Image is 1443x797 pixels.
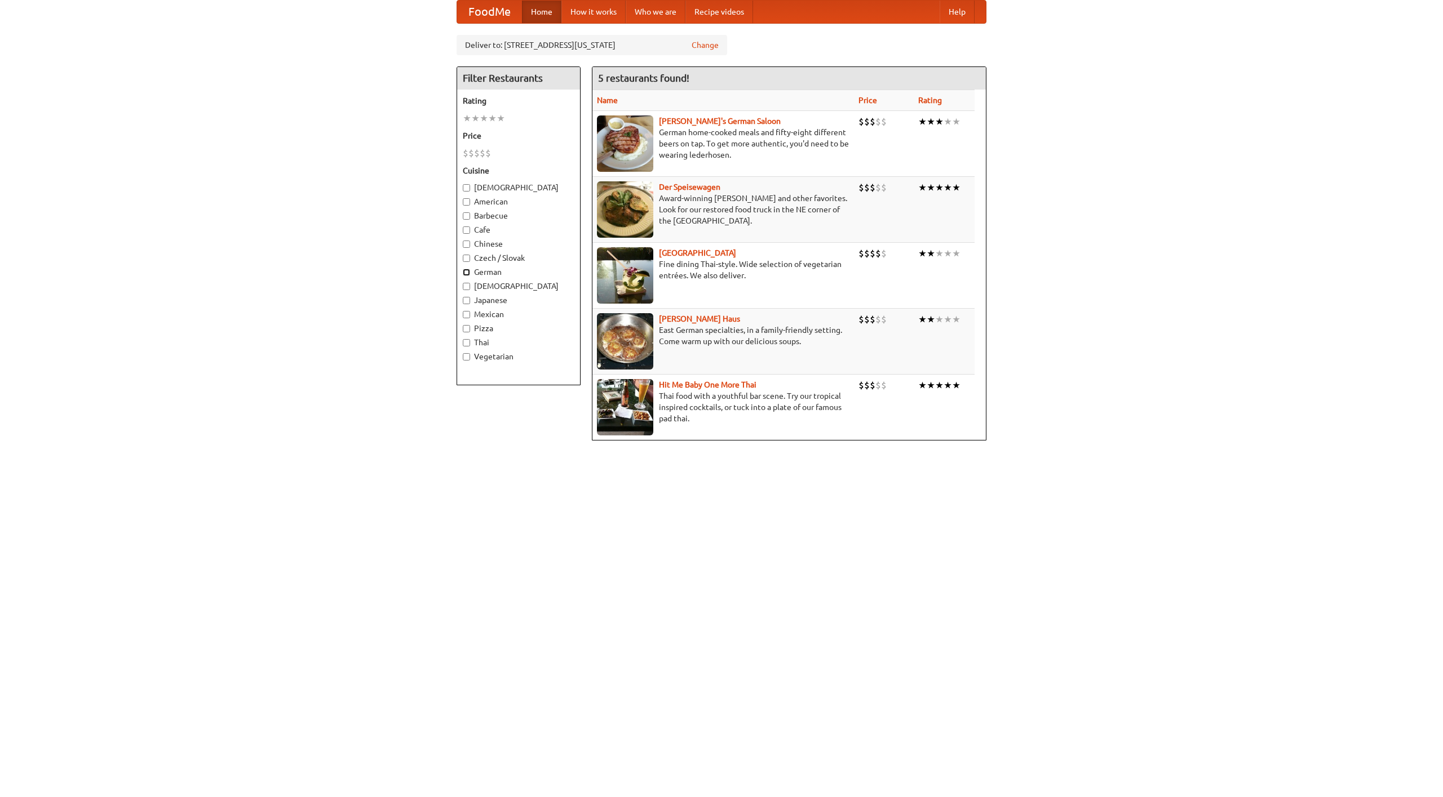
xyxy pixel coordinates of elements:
li: $ [864,247,870,260]
li: $ [864,115,870,128]
li: ★ [944,115,952,128]
li: ★ [952,181,960,194]
input: Vegetarian [463,353,470,360]
input: Czech / Slovak [463,255,470,262]
li: $ [858,247,864,260]
input: German [463,269,470,276]
li: $ [870,247,875,260]
a: [GEOGRAPHIC_DATA] [659,248,736,257]
li: ★ [935,247,944,260]
p: East German specialties, in a family-friendly setting. Come warm up with our delicious soups. [597,324,849,347]
li: $ [881,379,887,391]
li: ★ [944,313,952,326]
a: Home [522,1,561,23]
label: Pizza [463,323,574,334]
input: Pizza [463,325,470,332]
img: esthers.jpg [597,115,653,172]
li: ★ [944,379,952,391]
a: How it works [561,1,626,23]
label: Thai [463,337,574,348]
a: Der Speisewagen [659,182,720,192]
input: Thai [463,339,470,346]
a: Change [692,39,719,51]
label: German [463,266,574,278]
input: American [463,198,470,206]
label: Mexican [463,309,574,320]
li: ★ [952,247,960,260]
li: ★ [471,112,480,124]
input: [DEMOGRAPHIC_DATA] [463,184,470,192]
label: [DEMOGRAPHIC_DATA] [463,182,574,193]
li: ★ [497,112,505,124]
input: Chinese [463,241,470,248]
li: $ [480,147,485,159]
li: ★ [935,313,944,326]
li: ★ [918,313,927,326]
li: $ [875,247,881,260]
li: ★ [918,247,927,260]
label: [DEMOGRAPHIC_DATA] [463,280,574,292]
li: $ [875,181,881,194]
li: $ [870,115,875,128]
li: ★ [944,181,952,194]
li: $ [881,313,887,326]
li: $ [881,181,887,194]
a: Recipe videos [685,1,753,23]
li: ★ [927,115,935,128]
li: $ [463,147,468,159]
ng-pluralize: 5 restaurants found! [598,73,689,83]
li: ★ [952,313,960,326]
li: ★ [935,379,944,391]
img: satay.jpg [597,247,653,304]
input: Japanese [463,297,470,304]
li: $ [468,147,474,159]
li: ★ [918,115,927,128]
li: $ [858,379,864,391]
p: German home-cooked meals and fifty-eight different beers on tap. To get more authentic, you'd nee... [597,127,849,161]
img: kohlhaus.jpg [597,313,653,369]
a: [PERSON_NAME] Haus [659,314,740,323]
label: Japanese [463,295,574,306]
a: Name [597,96,618,105]
li: $ [485,147,491,159]
li: ★ [935,181,944,194]
a: Hit Me Baby One More Thai [659,380,756,389]
li: $ [858,115,864,128]
h4: Filter Restaurants [457,67,580,90]
li: $ [870,181,875,194]
li: ★ [935,115,944,128]
input: [DEMOGRAPHIC_DATA] [463,283,470,290]
li: $ [881,247,887,260]
img: babythai.jpg [597,379,653,435]
a: [PERSON_NAME]'s German Saloon [659,117,781,126]
li: ★ [952,115,960,128]
li: $ [870,313,875,326]
label: Vegetarian [463,351,574,362]
label: Czech / Slovak [463,252,574,264]
a: Help [940,1,975,23]
li: ★ [480,112,488,124]
a: Rating [918,96,942,105]
li: $ [864,181,870,194]
li: ★ [918,181,927,194]
li: $ [875,379,881,391]
li: $ [858,313,864,326]
li: $ [858,181,864,194]
li: $ [881,115,887,128]
li: ★ [927,379,935,391]
li: $ [875,313,881,326]
label: Cafe [463,224,574,235]
li: $ [875,115,881,128]
label: Barbecue [463,210,574,221]
li: $ [870,379,875,391]
h5: Price [463,130,574,141]
input: Barbecue [463,212,470,220]
div: Deliver to: [STREET_ADDRESS][US_STATE] [457,35,727,55]
label: Chinese [463,238,574,250]
a: Price [858,96,877,105]
p: Award-winning [PERSON_NAME] and other favorites. Look for our restored food truck in the NE corne... [597,193,849,226]
li: $ [864,313,870,326]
